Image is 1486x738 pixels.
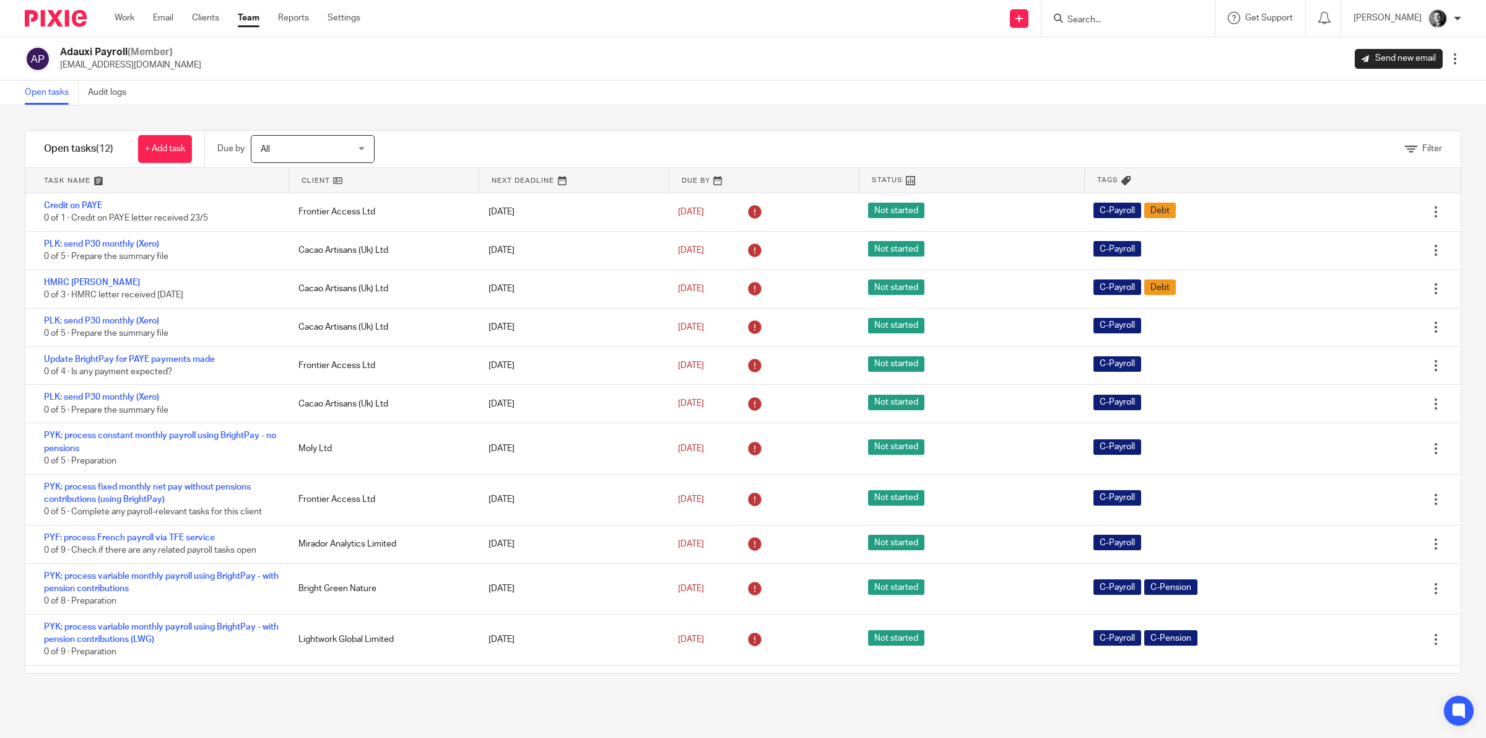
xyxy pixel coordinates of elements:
[44,367,172,376] span: 0 of 4 · Is any payment expected?
[1097,175,1118,185] span: Tags
[44,214,208,223] span: 0 of 1 · Credit on PAYE letter received 23/5
[678,323,704,332] span: [DATE]
[868,318,924,333] span: Not started
[872,175,903,185] span: Status
[476,315,666,340] div: [DATE]
[44,648,116,657] span: 0 of 9 · Preparation
[1093,241,1141,257] span: C-Payroll
[868,439,924,455] span: Not started
[1066,15,1178,26] input: Search
[476,576,666,601] div: [DATE]
[868,630,924,646] span: Not started
[678,246,704,255] span: [DATE]
[476,627,666,652] div: [DATE]
[1422,144,1442,153] span: Filter
[261,145,270,154] span: All
[868,279,924,295] span: Not started
[286,576,476,601] div: Bright Green Nature
[192,12,219,24] a: Clients
[60,59,201,71] p: [EMAIL_ADDRESS][DOMAIN_NAME]
[868,395,924,410] span: Not started
[1144,630,1197,646] span: C-Pension
[1144,579,1197,595] span: C-Pension
[88,81,136,105] a: Audit logs
[286,238,476,263] div: Cacao Artisans (Uk) Ltd
[328,12,360,24] a: Settings
[868,356,924,372] span: Not started
[1093,318,1141,333] span: C-Payroll
[678,584,704,593] span: [DATE]
[868,490,924,506] span: Not started
[1093,439,1141,455] span: C-Payroll
[1093,279,1141,295] span: C-Payroll
[286,627,476,652] div: Lightwork Global Limited
[128,47,173,57] span: (Member)
[44,534,215,542] a: PYF: process French payroll via TFE service
[1355,49,1443,69] a: Send new email
[217,143,245,155] p: Due by
[44,623,279,644] a: PYK: process variable monthly payroll using BrightPay - with pension contributions (LWG)
[476,200,666,224] div: [DATE]
[678,208,704,216] span: [DATE]
[286,315,476,340] div: Cacao Artisans (Uk) Ltd
[44,317,159,325] a: PLK: send P30 monthly (Xero)
[44,597,116,606] span: 0 of 8 · Preparation
[1093,356,1141,372] span: C-Payroll
[60,46,201,59] h2: Adauxi Payroll
[44,143,113,156] h1: Open tasks
[286,532,476,556] div: Mirador Analytics Limited
[44,291,183,299] span: 0 of 3 · HMRC letter received [DATE]
[678,284,704,293] span: [DATE]
[476,532,666,556] div: [DATE]
[44,483,251,504] a: PYK: process fixed monthly net pay without pensions contributions (using BrightPay)
[678,361,704,370] span: [DATE]
[44,278,140,287] a: HMRC [PERSON_NAME]
[44,240,159,248] a: PLK: send P30 monthly (Xero)
[868,535,924,550] span: Not started
[286,353,476,378] div: Frontier Access Ltd
[1353,12,1422,24] p: [PERSON_NAME]
[678,444,704,453] span: [DATE]
[476,392,666,416] div: [DATE]
[286,487,476,512] div: Frontier Access Ltd
[1093,535,1141,550] span: C-Payroll
[44,406,168,415] span: 0 of 5 · Prepare the summary file
[238,12,259,24] a: Team
[1144,203,1176,218] span: Debt
[1093,630,1141,646] span: C-Payroll
[44,546,256,555] span: 0 of 9 · Check if there are any related payroll tasks open
[44,355,215,364] a: Update BrightPay for PAYE payments made
[1093,203,1141,218] span: C-Payroll
[868,241,924,257] span: Not started
[678,495,704,504] span: [DATE]
[138,135,192,163] a: + Add task
[678,540,704,548] span: [DATE]
[678,400,704,408] span: [DATE]
[96,144,113,154] span: (12)
[115,12,134,24] a: Work
[476,436,666,461] div: [DATE]
[44,572,279,593] a: PYK: process variable monthly payroll using BrightPay - with pension contributions
[25,46,51,72] img: svg%3E
[1093,579,1141,595] span: C-Payroll
[44,252,168,261] span: 0 of 5 · Prepare the summary file
[476,353,666,378] div: [DATE]
[286,200,476,224] div: Frontier Access Ltd
[153,12,173,24] a: Email
[1093,395,1141,410] span: C-Payroll
[25,10,87,27] img: Pixie
[868,203,924,218] span: Not started
[286,276,476,301] div: Cacao Artisans (Uk) Ltd
[44,393,159,402] a: PLK: send P30 monthly (Xero)
[1093,490,1141,506] span: C-Payroll
[678,635,704,644] span: [DATE]
[44,431,276,452] a: PYK: process constant monthly payroll using BrightPay - no pensions
[1428,9,1448,29] img: DSC_9061-3.jpg
[25,81,79,105] a: Open tasks
[1144,279,1176,295] span: Debt
[868,579,924,595] span: Not started
[476,276,666,301] div: [DATE]
[44,329,168,338] span: 0 of 5 · Prepare the summary file
[44,507,262,516] span: 0 of 5 · Complete any payroll-relevant tasks for this client
[44,457,116,465] span: 0 of 5 · Preparation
